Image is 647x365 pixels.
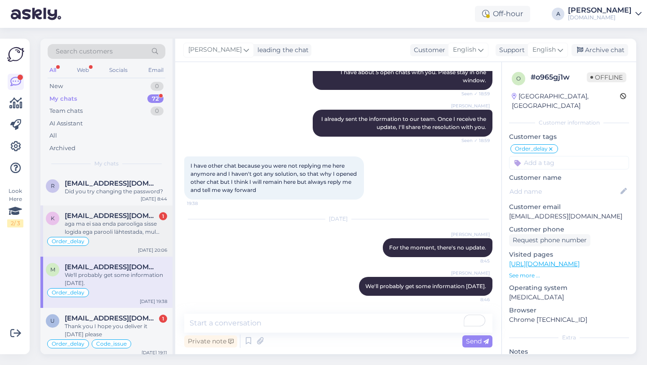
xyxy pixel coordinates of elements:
[184,215,492,223] div: [DATE]
[410,45,445,55] div: Customer
[96,341,127,347] span: Code_issue
[52,341,84,347] span: Order_delay
[52,290,84,295] span: Order_delay
[509,202,629,212] p: Customer email
[188,45,242,55] span: [PERSON_NAME]
[50,317,55,324] span: u
[509,119,629,127] div: Customer information
[147,94,164,103] div: 72
[509,347,629,356] p: Notes
[587,72,626,82] span: Offline
[75,64,91,76] div: Web
[49,82,63,91] div: New
[389,244,486,251] span: For the moment, there's no update.
[451,231,490,238] span: [PERSON_NAME]
[510,187,619,196] input: Add name
[65,187,167,196] div: Did you try changing the password?
[568,14,632,21] div: [DOMAIN_NAME]
[509,234,590,246] div: Request phone number
[141,196,167,202] div: [DATE] 8:44
[509,334,629,342] div: Extra
[516,75,521,82] span: o
[191,162,358,193] span: I have other chat because you were not replying me here anymore and I haven't got any solution, s...
[65,322,167,338] div: Thank you I hope you deliver it [DATE] please
[466,337,489,345] span: Send
[456,90,490,97] span: Seen ✓ 18:59
[51,215,55,222] span: k
[142,349,167,356] div: [DATE] 19:11
[456,258,490,264] span: 8:45
[65,179,158,187] span: rometp2@gmail.com
[7,187,23,227] div: Look Here
[65,314,158,322] span: uleesment@gmail.com
[509,306,629,315] p: Browser
[509,250,629,259] p: Visited pages
[509,283,629,293] p: Operating system
[509,260,580,268] a: [URL][DOMAIN_NAME]
[365,283,486,289] span: We'll probably get some information [DATE].
[146,64,165,76] div: Email
[94,160,119,168] span: My chats
[509,315,629,325] p: Chrome [TECHNICAL_ID]
[7,219,23,227] div: 2 / 3
[65,220,167,236] div: aga ma ei saa enda parooliga sisse logida ega parooli lähtestada, mul pole seda koodi kuskilt [PE...
[509,212,629,221] p: [EMAIL_ADDRESS][DOMAIN_NAME]
[184,314,492,333] textarea: To enrich screen reader interactions, please activate Accessibility in Grammarly extension settings
[65,271,167,287] div: We'll probably get some information [DATE].
[509,173,629,182] p: Customer name
[107,64,129,76] div: Socials
[531,72,587,83] div: # o965gj1w
[509,225,629,234] p: Customer phone
[187,200,221,207] span: 19:38
[456,137,490,144] span: Seen ✓ 18:59
[7,46,24,63] img: Askly Logo
[572,44,628,56] div: Archive chat
[568,7,642,21] a: [PERSON_NAME][DOMAIN_NAME]
[56,47,113,56] span: Search customers
[48,64,58,76] div: All
[65,263,158,271] span: malthenoah101@gmail.com
[509,156,629,169] input: Add a tag
[509,293,629,302] p: [MEDICAL_DATA]
[512,92,620,111] div: [GEOGRAPHIC_DATA], [GEOGRAPHIC_DATA]
[456,296,490,303] span: 8:46
[568,7,632,14] div: [PERSON_NAME]
[52,239,84,244] span: Order_delay
[49,94,77,103] div: My chats
[184,335,237,347] div: Private note
[65,212,158,220] span: kostner08@gmail.com
[49,119,83,128] div: AI Assistant
[496,45,525,55] div: Support
[552,8,564,20] div: A
[509,132,629,142] p: Customer tags
[49,144,75,153] div: Archived
[453,45,476,55] span: English
[159,315,167,323] div: 1
[50,266,55,273] span: m
[49,131,57,140] div: All
[532,45,556,55] span: English
[321,116,487,130] span: I already sent the information to our team. Once I receive the update, I'll share the resolution ...
[140,298,167,305] div: [DATE] 19:38
[138,247,167,254] div: [DATE] 20:06
[509,272,629,280] p: See more ...
[475,6,530,22] div: Off-hour
[254,45,309,55] div: leading the chat
[515,146,548,151] span: Order_delay
[49,107,83,116] div: Team chats
[151,82,164,91] div: 0
[451,270,490,276] span: [PERSON_NAME]
[51,182,55,189] span: r
[151,107,164,116] div: 0
[451,102,490,109] span: [PERSON_NAME]
[159,212,167,220] div: 1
